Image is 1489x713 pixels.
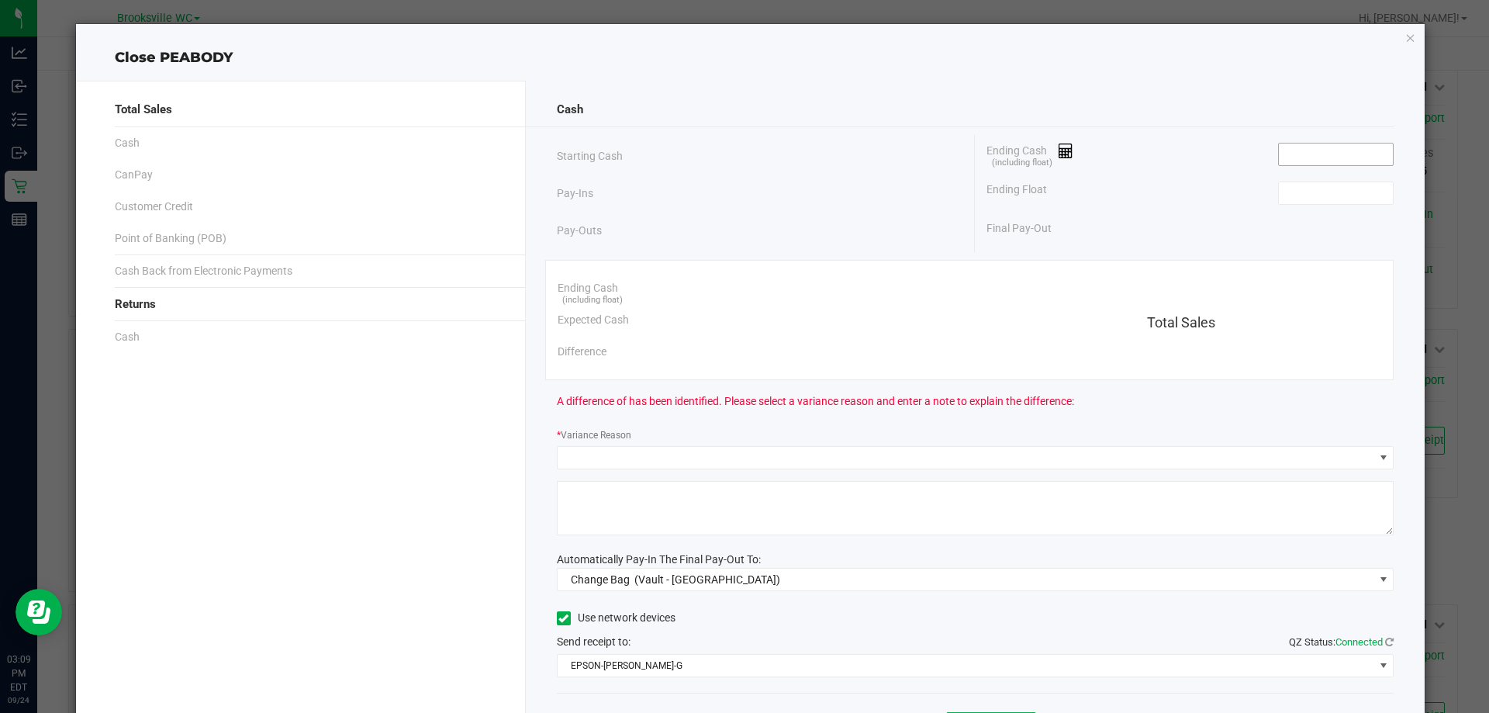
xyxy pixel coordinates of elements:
span: Pay-Ins [557,185,593,202]
span: QZ Status: [1289,636,1394,648]
span: Cash [115,329,140,345]
span: Cash Back from Electronic Payments [115,263,292,279]
span: Send receipt to: [557,635,630,648]
span: Total Sales [1147,314,1215,331]
span: CanPay [115,167,153,183]
span: A difference of has been identified. Please select a variance reason and enter a note to explain ... [557,393,1074,410]
span: Automatically Pay-In The Final Pay-Out To: [557,553,761,566]
span: Difference [558,344,606,360]
span: (including float) [992,157,1052,170]
label: Use network devices [557,610,675,626]
span: Ending Cash [558,280,618,296]
span: Point of Banking (POB) [115,230,226,247]
span: Cash [115,135,140,151]
span: Change Bag [571,573,630,586]
span: EPSON-[PERSON_NAME]-G [558,655,1374,677]
span: Pay-Outs [557,223,602,239]
span: (including float) [562,294,623,307]
span: Starting Cash [557,148,623,164]
label: Variance Reason [557,428,631,442]
span: (Vault - [GEOGRAPHIC_DATA]) [634,573,780,586]
span: Ending Float [986,182,1047,205]
span: Total Sales [115,101,172,119]
span: Customer Credit [115,199,193,215]
span: Connected [1335,636,1383,648]
span: Cash [557,101,583,119]
div: Close PEABODY [76,47,1425,68]
div: Returns [115,288,494,321]
span: Ending Cash [986,143,1073,166]
span: Final Pay-Out [986,220,1052,237]
iframe: Resource center [16,589,62,635]
span: Expected Cash [558,312,629,328]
